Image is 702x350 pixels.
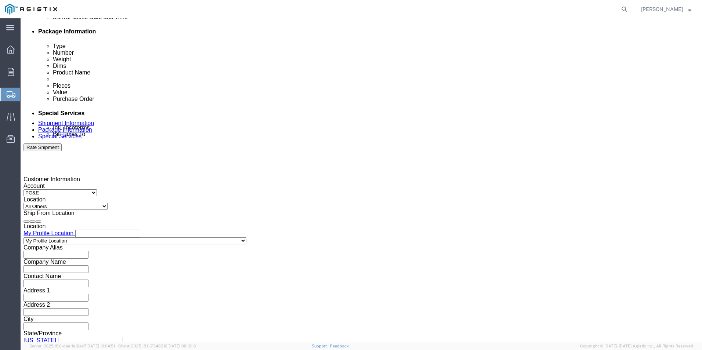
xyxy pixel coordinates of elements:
[312,344,330,348] a: Support
[5,4,57,15] img: logo
[86,344,115,348] span: [DATE] 10:04:51
[641,5,692,14] button: [PERSON_NAME]
[330,344,349,348] a: Feedback
[21,18,702,342] iframe: FS Legacy Container
[641,5,683,13] span: Javier G
[167,344,196,348] span: [DATE] 08:10:16
[118,344,196,348] span: Client: 2025.18.0-7346316
[580,343,693,349] span: Copyright © [DATE]-[DATE] Agistix Inc., All Rights Reserved
[29,344,115,348] span: Server: 2025.18.0-daa1fe12ee7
